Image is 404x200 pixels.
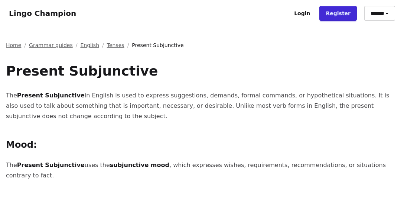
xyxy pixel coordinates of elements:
a: Login [288,6,316,21]
span: / [24,41,26,49]
a: Lingo Champion [9,9,76,18]
a: Grammar guides [29,41,73,49]
strong: subjunctive mood [110,161,169,169]
span: / [102,41,104,49]
p: The in English is used to express suggestions, demands, formal commands, or hypothetical situatio... [6,90,398,121]
h1: Present Subjunctive [6,64,398,79]
strong: Present Subjunctive [17,92,85,99]
span: / [127,41,129,49]
a: English [80,41,99,49]
span: Present Subjunctive [132,41,183,49]
nav: Breadcrumb [6,41,398,49]
h2: Mood: [6,139,398,151]
a: Home [6,41,21,49]
a: Register [319,6,357,21]
span: / [76,41,78,49]
a: Tenses [107,41,124,49]
strong: Present Subjunctive [17,161,85,169]
p: The uses the , which expresses wishes, requirements, recommendations, or situations contrary to f... [6,160,398,181]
